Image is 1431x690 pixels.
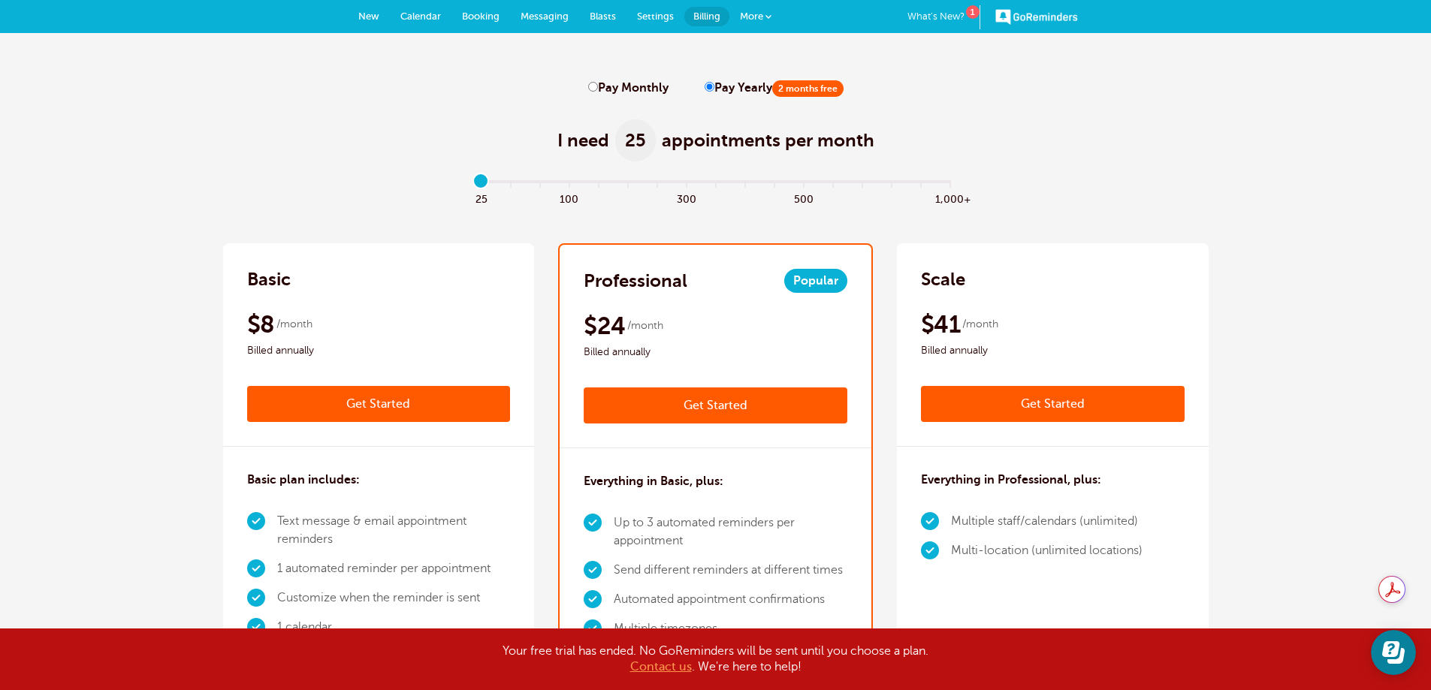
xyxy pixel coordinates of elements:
[1371,630,1416,675] iframe: Resource center
[705,81,844,95] label: Pay Yearly
[921,267,965,291] h2: Scale
[584,269,687,293] h2: Professional
[740,11,763,22] span: More
[557,128,609,152] span: I need
[705,82,714,92] input: Pay Yearly2 months free
[662,128,874,152] span: appointments per month
[921,309,960,339] span: $41
[951,507,1143,536] li: Multiple staff/calendars (unlimited)
[554,189,584,206] span: 100
[400,11,441,22] span: Calendar
[277,613,511,642] li: 1 calendar
[247,471,360,489] h3: Basic plan includes:
[614,508,847,556] li: Up to 3 automated reminders per appointment
[247,386,511,422] a: Get Started
[615,119,656,161] span: 25
[921,342,1185,360] span: Billed annually
[588,82,598,92] input: Pay Monthly
[693,11,720,22] span: Billing
[358,11,379,22] span: New
[247,309,275,339] span: $8
[627,317,663,335] span: /month
[340,643,1091,675] div: Your free trial has ended. No GoReminders will be sent until you choose a plan. . We're here to h...
[672,189,701,206] span: 300
[966,5,980,19] div: 1
[247,267,291,291] h2: Basic
[588,81,669,95] label: Pay Monthly
[921,471,1101,489] h3: Everything in Professional, plus:
[951,536,1143,565] li: Multi-location (unlimited locations)
[614,556,847,585] li: Send different reminders at different times
[590,11,616,22] span: Blasts
[614,585,847,614] li: Automated appointment confirmations
[276,315,312,333] span: /month
[521,11,569,22] span: Messaging
[907,5,980,29] a: What's New?
[277,507,511,554] li: Text message & email appointment reminders
[584,472,723,490] h3: Everything in Basic, plus:
[247,342,511,360] span: Billed annually
[789,189,818,206] span: 500
[962,315,998,333] span: /month
[466,189,496,206] span: 25
[584,311,625,341] span: $24
[637,11,674,22] span: Settings
[784,269,847,293] span: Popular
[684,7,729,26] a: Billing
[614,614,847,643] li: Multiple timezones
[772,80,844,97] span: 2 months free
[584,387,847,423] a: Get Started
[584,343,847,361] span: Billed annually
[277,554,511,583] li: 1 automated reminder per appointment
[921,386,1185,422] a: Get Started
[462,11,500,22] span: Booking
[277,583,511,613] li: Customize when the reminder is sent
[935,189,965,206] span: 1,000+
[630,660,692,673] a: Contact us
